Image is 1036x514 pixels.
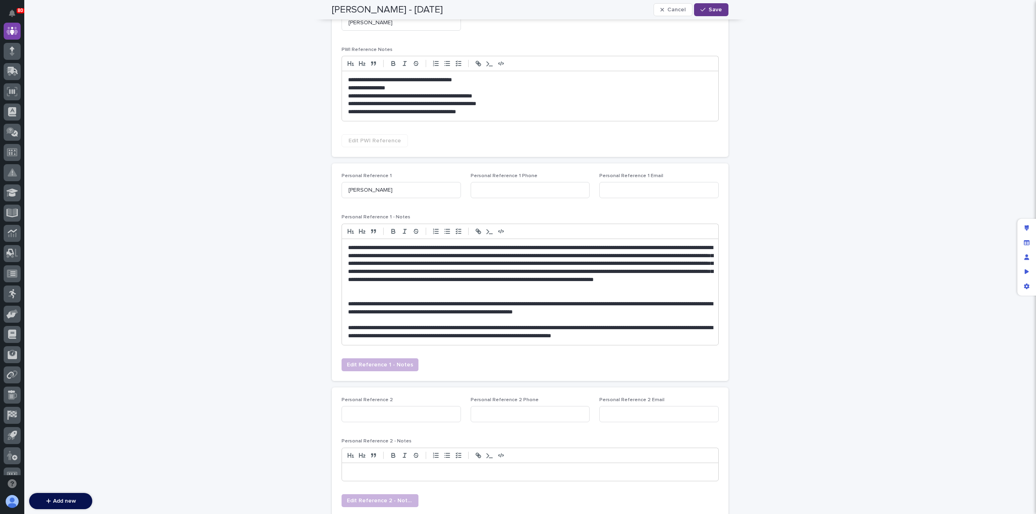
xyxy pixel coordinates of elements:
[18,8,23,13] p: 80
[342,358,418,371] button: Edit Reference 1 - Notes
[28,125,133,133] div: Start new chat
[667,7,686,13] span: Cancel
[8,8,24,24] img: Stacker
[347,361,413,369] span: Edit Reference 1 - Notes
[4,493,21,510] button: users-avatar
[4,475,21,492] button: Open support chat
[471,173,537,178] span: Personal Reference 1 Phone
[8,45,147,58] p: How can we help?
[81,150,98,156] span: Pylon
[342,134,408,147] button: Edit PWI Reference
[599,398,664,402] span: Personal Reference 2 Email
[1019,264,1034,279] div: Preview as
[51,103,57,109] div: 🔗
[471,398,539,402] span: Personal Reference 2 Phone
[342,47,393,52] span: PWI Reference Notes
[8,103,15,109] div: 📖
[59,102,103,110] span: Onboarding Call
[1019,221,1034,235] div: Edit layout
[342,439,412,444] span: Personal Reference 2 - Notes
[5,99,47,113] a: 📖Help Docs
[8,125,23,140] img: 1736555164131-43832dd5-751b-4058-ba23-39d91318e5a0
[709,7,722,13] span: Save
[1019,250,1034,264] div: Manage users
[47,99,106,113] a: 🔗Onboarding Call
[57,149,98,156] a: Powered byPylon
[654,3,692,16] button: Cancel
[342,215,410,220] span: Personal Reference 1 - Notes
[1019,279,1034,294] div: App settings
[342,494,418,507] button: Edit Reference 2 - Notes
[16,102,44,110] span: Help Docs
[4,5,21,22] button: Notifications
[599,173,663,178] span: Personal Reference 1 Email
[348,137,401,145] span: Edit PWI Reference
[28,133,102,140] div: We're available if you need us!
[10,10,21,23] div: Notifications80
[138,127,147,137] button: Start new chat
[342,398,393,402] span: Personal Reference 2
[347,497,413,505] span: Edit Reference 2 - Notes
[1019,235,1034,250] div: Manage fields and data
[8,32,147,45] p: Welcome 👋
[29,493,92,509] button: Add new
[694,3,728,16] button: Save
[342,173,392,178] span: Personal Reference 1
[332,4,443,16] h2: [PERSON_NAME] - [DATE]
